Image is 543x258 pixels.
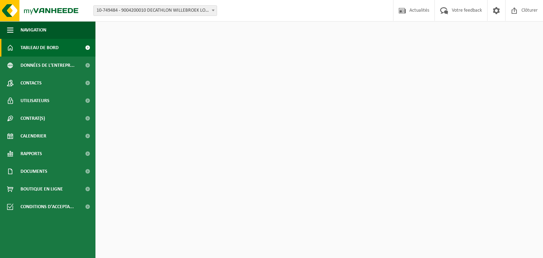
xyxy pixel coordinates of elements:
span: Données de l'entrepr... [21,57,75,74]
span: 10-749484 - 9004200010 DECATHLON WILLEBROEK LOGISTIEK - WILLEBROEK [93,5,217,16]
span: Conditions d'accepta... [21,198,74,216]
span: Contrat(s) [21,110,45,127]
span: 10-749484 - 9004200010 DECATHLON WILLEBROEK LOGISTIEK - WILLEBROEK [94,6,217,16]
span: Tableau de bord [21,39,59,57]
span: Rapports [21,145,42,163]
span: Navigation [21,21,46,39]
span: Calendrier [21,127,46,145]
span: Utilisateurs [21,92,49,110]
span: Contacts [21,74,42,92]
span: Documents [21,163,47,180]
span: Boutique en ligne [21,180,63,198]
